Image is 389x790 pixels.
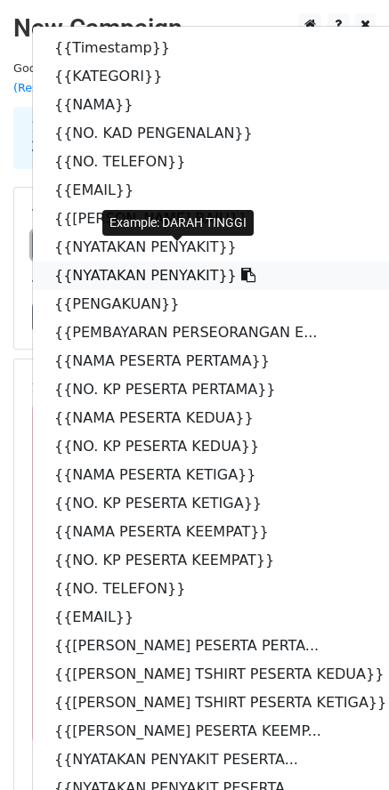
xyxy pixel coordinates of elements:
h2: New Campaign [13,13,376,44]
small: Google Sheet: [13,61,235,95]
iframe: Chat Widget [300,705,389,790]
div: Example: DARAH TINGGI [102,210,254,236]
div: 1. Write your email in Gmail 2. Click [18,117,371,158]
